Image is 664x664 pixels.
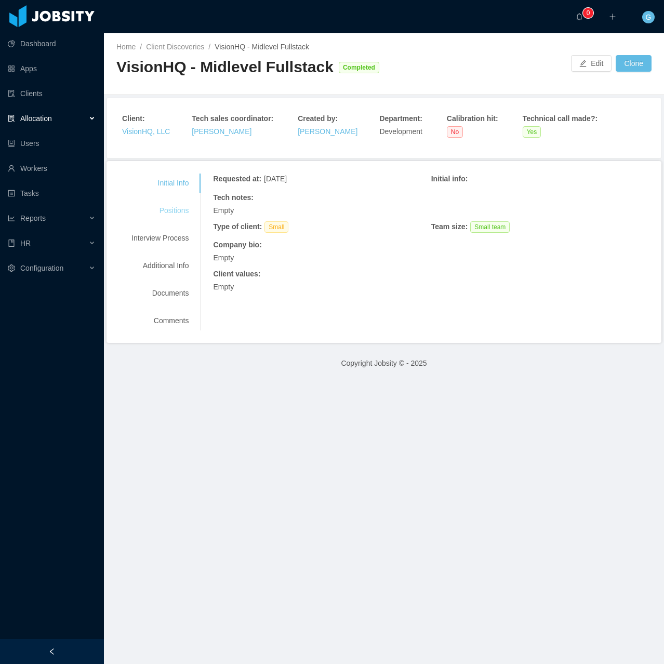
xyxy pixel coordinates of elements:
sup: 0 [583,8,593,18]
div: Comments [119,311,201,330]
a: icon: appstoreApps [8,58,96,79]
i: icon: line-chart [8,215,15,222]
span: Empty [213,254,234,262]
i: icon: plus [609,13,616,20]
strong: Department : [379,114,422,123]
strong: Type of client : [213,222,262,231]
span: Empty [213,206,234,215]
a: icon: pie-chartDashboard [8,33,96,54]
a: Home [116,43,136,51]
span: VisionHQ - Midlevel Fullstack [215,43,309,51]
strong: Calibration hit : [447,114,498,123]
a: VisionHQ, LLC [122,127,170,136]
div: Positions [119,201,201,220]
span: HR [20,239,31,247]
strong: Client : [122,114,145,123]
span: / [140,43,142,51]
strong: Created by : [298,114,338,123]
span: Allocation [20,114,52,123]
div: Interview Process [119,229,201,248]
div: Additional Info [119,256,201,275]
strong: Requested at : [213,175,261,183]
strong: Client values : [213,270,260,278]
span: / [208,43,210,51]
strong: Team size : [431,222,468,231]
strong: Company bio : [213,241,261,249]
span: Yes [523,126,541,138]
a: icon: auditClients [8,83,96,104]
div: VisionHQ - Midlevel Fullstack [116,57,334,78]
strong: Tech notes : [213,193,254,202]
span: Small team [470,221,510,233]
i: icon: solution [8,115,15,122]
button: Clone [616,55,652,72]
i: icon: setting [8,264,15,272]
span: Reports [20,214,46,222]
span: G [646,11,652,23]
strong: Tech sales coordinator : [192,114,273,123]
strong: Initial info : [431,175,468,183]
a: icon: robotUsers [8,133,96,154]
div: Documents [119,284,201,303]
strong: Technical call made? : [523,114,597,123]
a: Client Discoveries [146,43,204,51]
a: icon: userWorkers [8,158,96,179]
button: icon: editEdit [571,55,612,72]
span: Completed [339,62,379,73]
a: [PERSON_NAME] [192,127,251,136]
a: [PERSON_NAME] [298,127,357,136]
i: icon: book [8,240,15,247]
a: icon: profileTasks [8,183,96,204]
span: No [447,126,463,138]
span: [DATE] [264,175,287,183]
span: Small [264,221,288,233]
span: Empty [213,283,234,291]
footer: Copyright Jobsity © - 2025 [104,346,664,381]
i: icon: bell [576,13,583,20]
div: Initial Info [119,174,201,193]
span: Configuration [20,264,63,272]
span: Development [379,127,422,136]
